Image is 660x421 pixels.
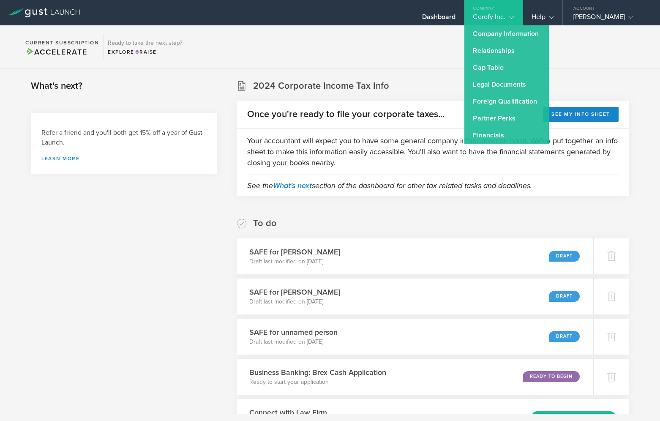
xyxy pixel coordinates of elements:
[532,13,554,25] div: Help
[253,217,277,230] h2: To do
[549,291,580,302] div: Draft
[549,331,580,342] div: Draft
[134,49,157,55] span: Raise
[247,135,619,168] p: Your accountant will expect you to have some general company information on hand. We've put toget...
[31,80,82,92] h2: What's next?
[618,380,660,421] iframe: Chat Widget
[247,108,445,120] h2: Once you're ready to file your corporate taxes...
[247,181,532,190] em: See the section of the dashboard for other tax related tasks and deadlines.
[253,80,389,92] h2: 2024 Corporate Income Tax Info
[249,327,338,338] h3: SAFE for unnamed person
[25,40,99,45] h2: Current Subscription
[249,407,356,418] h3: Connect with Law Firm
[249,338,338,346] p: Draft last modified on [DATE]
[237,319,593,355] div: SAFE for unnamed personDraft last modified on [DATE]Draft
[523,371,580,382] div: Ready to Begin
[108,48,182,56] div: Explore
[473,13,514,25] div: Cerofy Inc.
[237,279,593,314] div: SAFE for [PERSON_NAME]Draft last modified on [DATE]Draft
[237,238,593,274] div: SAFE for [PERSON_NAME]Draft last modified on [DATE]Draft
[103,34,186,60] div: Ready to take the next step?ExploreRaise
[25,47,87,57] span: Accelerate
[273,181,312,190] a: What's next
[549,251,580,262] div: Draft
[237,359,593,395] div: Business Banking: Brex Cash ApplicationReady to start your applicationReady to Begin
[249,287,340,298] h3: SAFE for [PERSON_NAME]
[422,13,456,25] div: Dashboard
[249,298,340,306] p: Draft last modified on [DATE]
[249,246,340,257] h3: SAFE for [PERSON_NAME]
[41,156,207,161] a: Learn more
[543,107,619,122] button: See my info sheet
[249,378,386,386] p: Ready to start your application
[249,257,340,266] p: Draft last modified on [DATE]
[108,40,182,46] h3: Ready to take the next step?
[249,367,386,378] h3: Business Banking: Brex Cash Application
[41,128,207,148] h3: Refer a friend and you'll both get 15% off a year of Gust Launch.
[573,13,645,25] div: [PERSON_NAME]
